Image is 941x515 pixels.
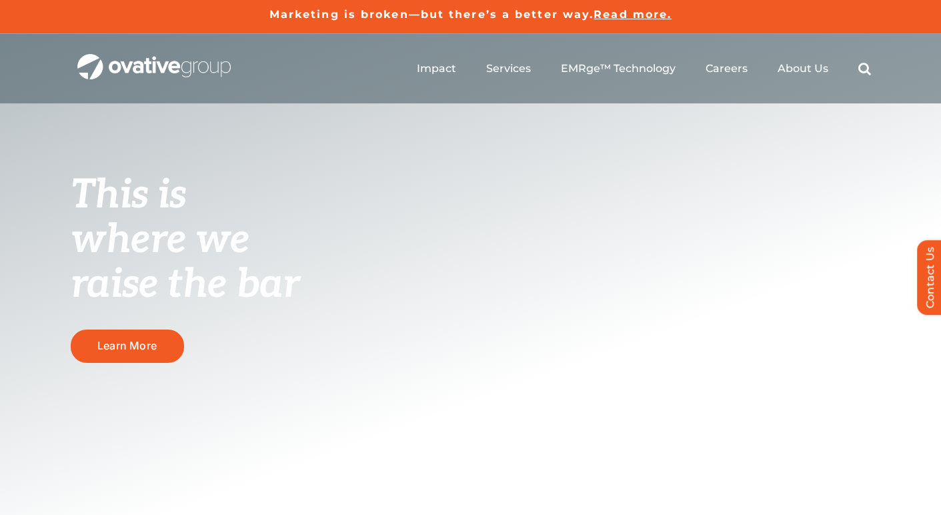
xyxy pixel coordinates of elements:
nav: Menu [417,47,871,90]
a: Marketing is broken—but there’s a better way. [269,8,594,21]
a: OG_Full_horizontal_WHT [77,53,231,65]
a: Impact [417,62,456,75]
a: Read more. [594,8,672,21]
span: This is [71,171,187,219]
a: EMRge™ Technology [561,62,676,75]
a: About Us [778,62,828,75]
span: where we raise the bar [71,216,299,309]
a: Careers [706,62,748,75]
span: Learn More [97,340,157,352]
a: Learn More [71,330,184,362]
a: Search [858,62,871,75]
a: Services [486,62,531,75]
